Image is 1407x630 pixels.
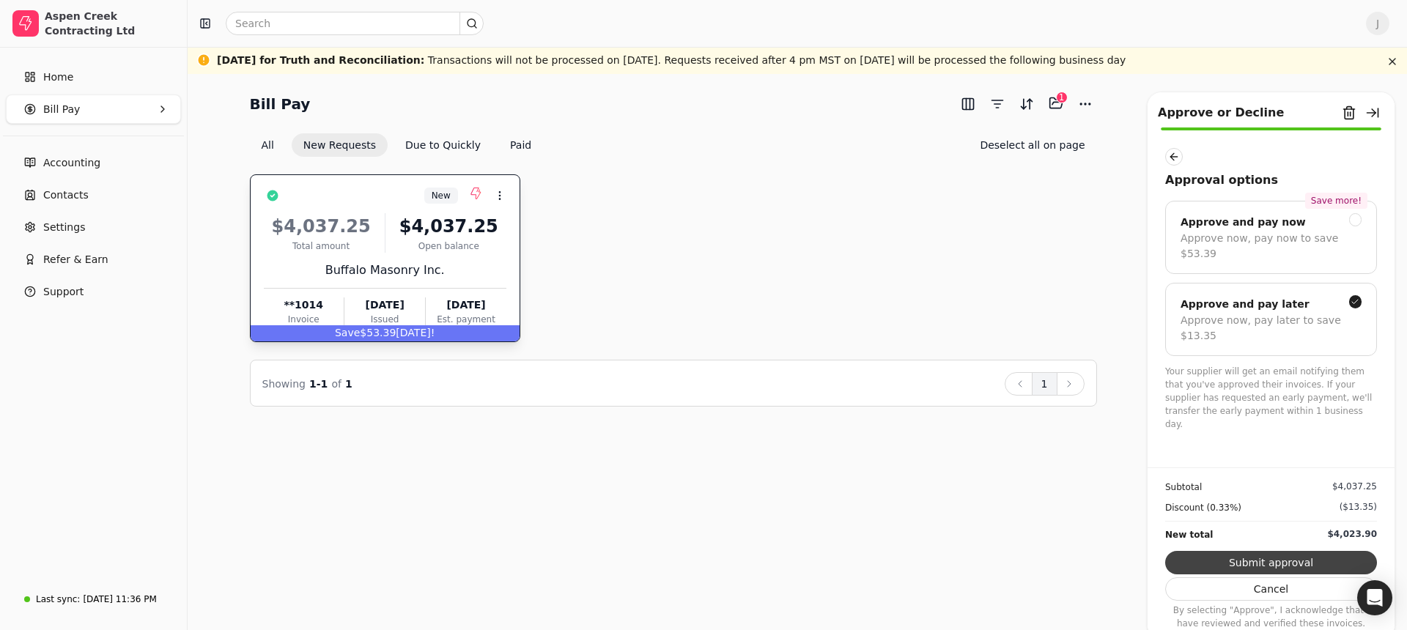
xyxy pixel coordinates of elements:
[1165,480,1202,494] div: Subtotal
[226,12,484,35] input: Search
[1305,193,1367,209] div: Save more!
[250,133,286,157] button: All
[391,213,506,240] div: $4,037.25
[1165,500,1241,515] div: Discount (0.33%)
[498,133,543,157] button: Paid
[426,313,506,326] div: Est. payment
[1165,551,1377,574] button: Submit approval
[264,213,379,240] div: $4,037.25
[432,189,451,202] span: New
[6,277,181,306] button: Support
[292,133,388,157] button: New Requests
[1074,92,1097,116] button: More
[391,240,506,253] div: Open balance
[426,297,506,313] div: [DATE]
[43,70,73,85] span: Home
[1165,604,1377,630] p: By selecting "Approve", I acknowledge that I have reviewed and verified these invoices.
[1357,580,1392,615] div: Open Intercom Messenger
[43,102,80,117] span: Bill Pay
[1181,295,1310,313] div: Approve and pay later
[331,378,341,390] span: of
[396,327,435,338] span: [DATE]!
[1181,313,1362,344] div: Approve now, pay later to save $13.35
[968,133,1096,157] button: Deselect all on page
[36,593,80,606] div: Last sync:
[217,54,424,66] span: [DATE] for Truth and Reconciliation :
[344,297,425,313] div: [DATE]
[43,220,85,235] span: Settings
[6,62,181,92] a: Home
[1340,500,1377,514] div: ($13.35)
[1165,171,1377,189] div: Approval options
[1366,12,1389,35] button: J
[1165,527,1213,542] div: New total
[1181,231,1362,262] div: Approve now, pay now to save $53.39
[1015,92,1038,116] button: Sort
[1165,577,1377,601] button: Cancel
[264,313,344,326] div: Invoice
[6,212,181,242] a: Settings
[1165,365,1377,431] p: Your supplier will get an email notifying them that you've approved their invoices. If your suppl...
[6,148,181,177] a: Accounting
[1181,213,1306,231] div: Approve and pay now
[250,133,544,157] div: Invoice filter options
[345,378,352,390] span: 1
[43,188,89,203] span: Contacts
[1158,104,1284,122] div: Approve or Decline
[344,313,425,326] div: Issued
[264,240,379,253] div: Total amount
[43,252,108,267] span: Refer & Earn
[250,92,311,116] h2: Bill Pay
[1332,480,1377,493] div: $4,037.25
[262,378,306,390] span: Showing
[6,586,181,612] a: Last sync:[DATE] 11:36 PM
[394,133,492,157] button: Due to Quickly
[6,94,181,124] button: Bill Pay
[43,284,84,300] span: Support
[43,155,100,171] span: Accounting
[6,180,181,210] a: Contacts
[6,245,181,274] button: Refer & Earn
[1044,92,1068,115] button: Batch (1)
[1327,527,1377,541] div: $4,023.90
[335,327,360,338] span: Save
[83,593,156,606] div: [DATE] 11:36 PM
[1056,92,1068,103] div: 1
[45,9,174,38] div: Aspen Creek Contracting Ltd
[1032,372,1057,396] button: 1
[264,262,506,279] div: Buffalo Masonry Inc.
[217,53,1126,68] div: Transactions will not be processed on [DATE]. Requests received after 4 pm MST on [DATE] will be ...
[309,378,328,390] span: 1 - 1
[251,325,520,341] div: $53.39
